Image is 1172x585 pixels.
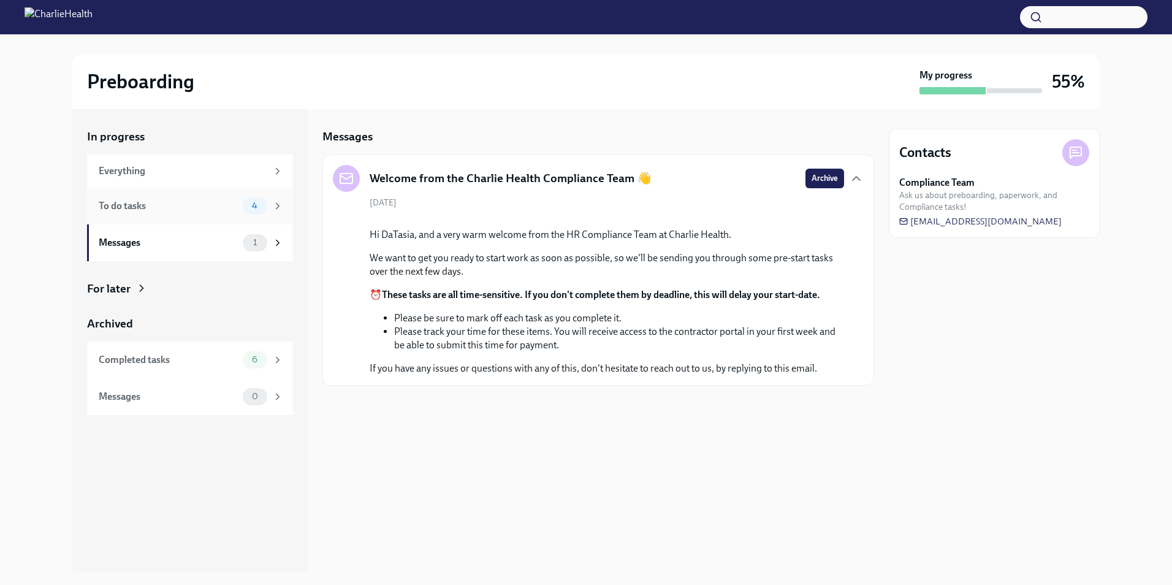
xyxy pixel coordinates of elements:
[394,312,844,325] li: Please be sure to mark off each task as you complete it.
[87,224,293,261] a: Messages1
[87,69,194,94] h2: Preboarding
[99,199,238,213] div: To do tasks
[87,129,293,145] a: In progress
[245,392,265,401] span: 0
[246,238,264,247] span: 1
[245,201,265,210] span: 4
[370,170,652,186] h5: Welcome from the Charlie Health Compliance Team 👋
[87,342,293,378] a: Completed tasks6
[370,251,844,278] p: We want to get you ready to start work as soon as possible, so we'll be sending you through some ...
[87,188,293,224] a: To do tasks4
[87,316,293,332] a: Archived
[370,362,844,375] p: If you have any issues or questions with any of this, don't hesitate to reach out to us, by reply...
[919,69,972,82] strong: My progress
[370,228,844,242] p: Hi DaTasia, and a very warm welcome from the HR Compliance Team at Charlie Health.
[87,378,293,415] a: Messages0
[99,390,238,403] div: Messages
[87,281,293,297] a: For later
[87,281,131,297] div: For later
[99,236,238,250] div: Messages
[25,7,93,27] img: CharlieHealth
[899,176,975,189] strong: Compliance Team
[899,189,1089,213] span: Ask us about preboarding, paperwork, and Compliance tasks!
[899,143,951,162] h4: Contacts
[1052,71,1085,93] h3: 55%
[394,325,844,352] li: Please track your time for these items. You will receive access to the contractor portal in your ...
[87,155,293,188] a: Everything
[370,197,397,208] span: [DATE]
[812,172,838,185] span: Archive
[382,289,820,300] strong: These tasks are all time-sensitive. If you don't complete them by deadline, this will delay your ...
[370,288,844,302] p: ⏰
[99,164,267,178] div: Everything
[99,353,238,367] div: Completed tasks
[245,355,265,364] span: 6
[899,215,1062,227] a: [EMAIL_ADDRESS][DOMAIN_NAME]
[322,129,373,145] h5: Messages
[805,169,844,188] button: Archive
